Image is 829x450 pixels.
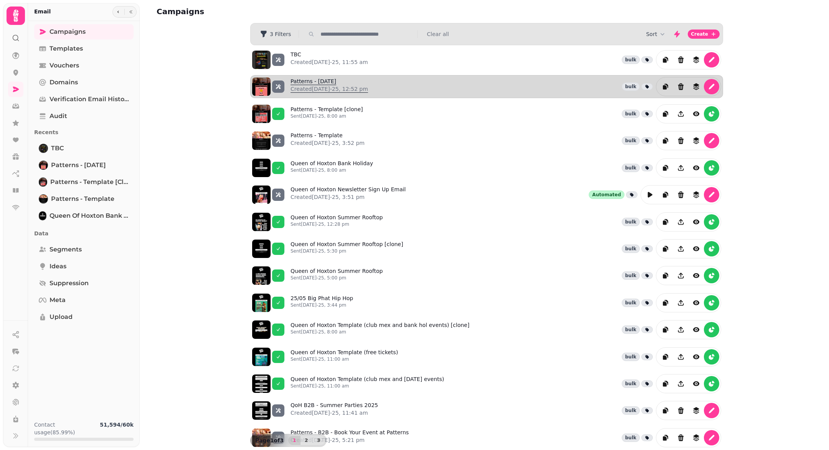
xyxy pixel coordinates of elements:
button: 3 Filters [254,28,297,40]
div: bulk [622,325,640,334]
a: Patterns - Template [clone]Sent[DATE]-25, 8:00 am [291,105,363,122]
div: bulk [622,218,640,226]
span: Verification email history [50,95,129,104]
p: Contact usage (85.99%) [34,421,97,436]
a: Vouchers [34,58,134,73]
span: Queen of Hoxton Bank Holiday [50,211,129,220]
p: Created [DATE]-25, 11:41 am [291,409,378,417]
button: Share campaign preview [673,241,689,256]
button: edit [704,403,719,418]
div: bulk [622,299,640,307]
button: Share campaign preview [673,322,689,337]
a: Queen of Hoxton Bank HolidayQueen of Hoxton Bank Holiday [34,208,134,223]
a: Patterns - [DATE]Created[DATE]-25, 12:52 pm [291,77,368,96]
button: Delete [673,79,689,94]
a: Patterns - 20th aug 25Patterns - [DATE] [34,158,134,173]
div: bulk [622,56,640,64]
button: reports [704,295,719,310]
img: aHR0cHM6Ly9zdGFtcGVkZS1zZXJ2aWNlLXByb2QtdGVtcGxhdGUtcHJldmlld3MuczMuZXUtd2VzdC0xLmFtYXpvbmF3cy5jb... [252,213,271,231]
button: duplicate [658,133,673,148]
a: Campaigns [34,24,134,39]
button: Share campaign preview [673,376,689,391]
a: Patterns - B2B - Book Your Event at PatternsCreated[DATE]-25, 5:21 pm [291,429,409,447]
img: Queen of Hoxton Bank Holiday [40,212,46,220]
p: Sent [DATE]-25, 12:28 pm [291,221,383,227]
button: duplicate [658,403,673,418]
span: Templates [50,44,83,53]
span: Vouchers [50,61,79,70]
button: duplicate [658,187,673,202]
button: reports [704,241,719,256]
p: Sent [DATE]-25, 11:00 am [291,356,398,362]
div: Automated [589,191,624,199]
span: Suppression [50,279,89,288]
nav: Tabs [28,21,140,415]
a: Domains [34,75,134,90]
img: aHR0cHM6Ly9zdGFtcGVkZS1zZXJ2aWNlLXByb2QtdGVtcGxhdGUtcHJldmlld3MuczMuZXUtd2VzdC0xLmFtYXpvbmF3cy5jb... [252,51,271,69]
a: Queen of Hoxton Bank HolidaySent[DATE]-25, 8:00 am [291,159,373,176]
button: reports [704,349,719,365]
img: aHR0cHM6Ly9zdGFtcGVkZS1zZXJ2aWNlLXByb2QtdGVtcGxhdGUtcHJldmlld3MuczMuZXUtd2VzdC0xLmFtYXpvbmF3cy5jb... [252,401,271,420]
span: Upload [50,312,73,322]
img: aHR0cHM6Ly9zdGFtcGVkZS1zZXJ2aWNlLXByb2QtdGVtcGxhdGUtcHJldmlld3MuczMuZXUtd2VzdC0xLmFtYXpvbmF3cy5jb... [252,240,271,258]
span: Audit [50,112,67,121]
button: view [689,214,704,230]
a: TBCCreated[DATE]-25, 11:55 am [291,51,368,69]
button: Delete [673,187,689,202]
button: 3 [312,436,325,445]
a: Queen of Hoxton Template (club mex and bank hol events) [clone]Sent[DATE]-25, 8:00 am [291,321,469,338]
button: revisions [689,403,704,418]
p: Sent [DATE]-25, 8:00 am [291,167,373,173]
button: Delete [673,52,689,67]
button: Clear all [427,30,449,38]
button: reports [704,268,719,283]
span: Campaigns [50,27,86,36]
span: Create [691,32,708,36]
button: revisions [689,79,704,94]
img: aHR0cHM6Ly9zdGFtcGVkZS1zZXJ2aWNlLXByb2QtdGVtcGxhdGUtcHJldmlld3MuczMuZXUtd2VzdC0xLmFtYXpvbmF3cy5jb... [252,159,271,177]
p: Sent [DATE]-25, 3:44 pm [291,302,353,308]
span: Domains [50,78,78,87]
button: revisions [689,52,704,67]
span: 3 Filters [270,31,291,37]
p: Recents [34,125,134,139]
button: duplicate [658,295,673,310]
a: Queen of Hoxton Template (club mex and [DATE] events)Sent[DATE]-25, 11:00 am [291,375,444,392]
button: edit [704,187,719,202]
p: Data [34,227,134,240]
img: aHR0cHM6Ly9zdGFtcGVkZS1zZXJ2aWNlLXByb2QtdGVtcGxhdGUtcHJldmlld3MuczMuZXUtd2VzdC0xLmFtYXpvbmF3cy5jb... [252,186,271,204]
button: view [689,376,704,391]
button: reports [704,106,719,122]
a: Ideas [34,259,134,274]
button: duplicate [658,430,673,445]
p: Page 1 of 3 [252,437,287,444]
img: aHR0cHM6Ly9zdGFtcGVkZS1zZXJ2aWNlLXByb2QtdGVtcGxhdGUtcHJldmlld3MuczMuZXUtd2VzdC0xLmFtYXpvbmF3cy5jb... [252,77,271,96]
a: Segments [34,242,134,257]
p: Sent [DATE]-25, 5:30 pm [291,248,403,254]
h2: Campaigns [157,6,304,17]
div: bulk [622,406,640,415]
span: 1 [291,438,297,443]
button: view [689,241,704,256]
button: revisions [689,187,704,202]
span: 3 [315,438,322,443]
button: edit [704,79,719,94]
b: 51,594 / 60k [100,422,134,428]
button: revisions [689,133,704,148]
button: view [689,106,704,122]
button: duplicate [658,376,673,391]
div: bulk [622,164,640,172]
p: Created [DATE]-25, 11:55 am [291,58,368,66]
span: Patterns - Template [51,194,114,204]
button: view [689,268,704,283]
button: reports [704,322,719,337]
p: Created [DATE]-25, 12:52 pm [291,85,368,93]
a: Upload [34,309,134,325]
button: duplicate [658,106,673,122]
button: duplicate [658,52,673,67]
span: Patterns - [DATE] [51,161,106,170]
p: Sent [DATE]-25, 8:00 am [291,113,363,119]
a: Patterns - TemplatePatterns - Template [34,191,134,207]
div: bulk [622,271,640,280]
span: Ideas [50,262,66,271]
